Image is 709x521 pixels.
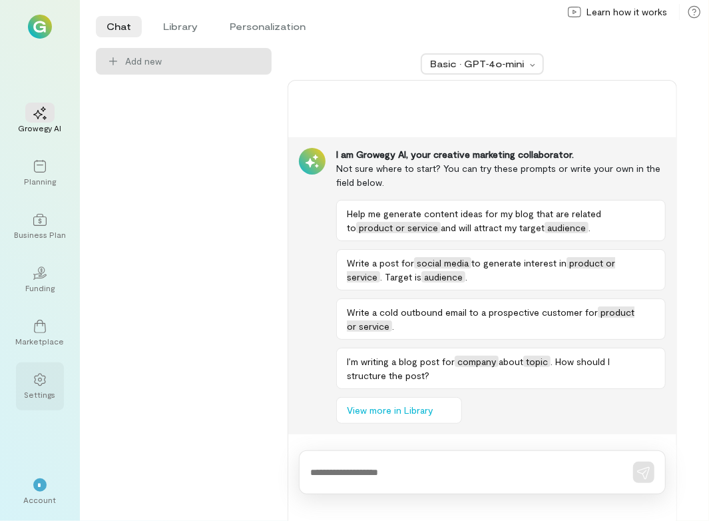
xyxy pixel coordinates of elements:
span: company [455,356,499,367]
span: Write a cold outbound email to a prospective customer for [347,306,598,318]
span: . [465,271,467,282]
div: Settings [25,389,56,400]
span: audience [421,271,465,282]
a: Growegy AI [16,96,64,144]
span: Write a post for [347,257,414,268]
span: . [392,320,394,332]
span: . [589,222,591,233]
span: Help me generate content ideas for my blog that are related to [347,208,601,233]
div: I am Growegy AI, your creative marketing collaborator. [336,148,666,161]
div: *Account [16,468,64,516]
span: topic [523,356,551,367]
span: Learn how it works [587,5,667,19]
div: Marketplace [16,336,65,346]
a: Settings [16,362,64,410]
li: Library [152,16,208,37]
span: . Target is [380,271,421,282]
button: Help me generate content ideas for my blog that are related toproduct or serviceand will attract ... [336,200,666,241]
span: social media [414,257,471,268]
button: View more in Library [336,397,462,424]
button: Write a post forsocial mediato generate interest inproduct or service. Target isaudience. [336,249,666,290]
a: Marketplace [16,309,64,357]
div: Business Plan [14,229,66,240]
span: Add new [125,55,261,68]
span: View more in Library [347,404,433,417]
li: Chat [96,16,142,37]
span: about [499,356,523,367]
span: I’m writing a blog post for [347,356,455,367]
div: Basic · GPT‑4o‑mini [430,57,526,71]
div: Growegy AI [19,123,62,133]
button: Write a cold outbound email to a prospective customer forproduct or service. [336,298,666,340]
div: Planning [24,176,56,187]
li: Personalization [219,16,316,37]
span: and will attract my target [441,222,545,233]
div: Not sure where to start? You can try these prompts or write your own in the field below. [336,161,666,189]
button: I’m writing a blog post forcompanyabouttopic. How should I structure the post? [336,348,666,389]
span: audience [545,222,589,233]
div: Funding [25,282,55,293]
a: Planning [16,149,64,197]
span: to generate interest in [471,257,567,268]
span: product or service [356,222,441,233]
div: Account [24,494,57,505]
a: Funding [16,256,64,304]
a: Business Plan [16,203,64,251]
